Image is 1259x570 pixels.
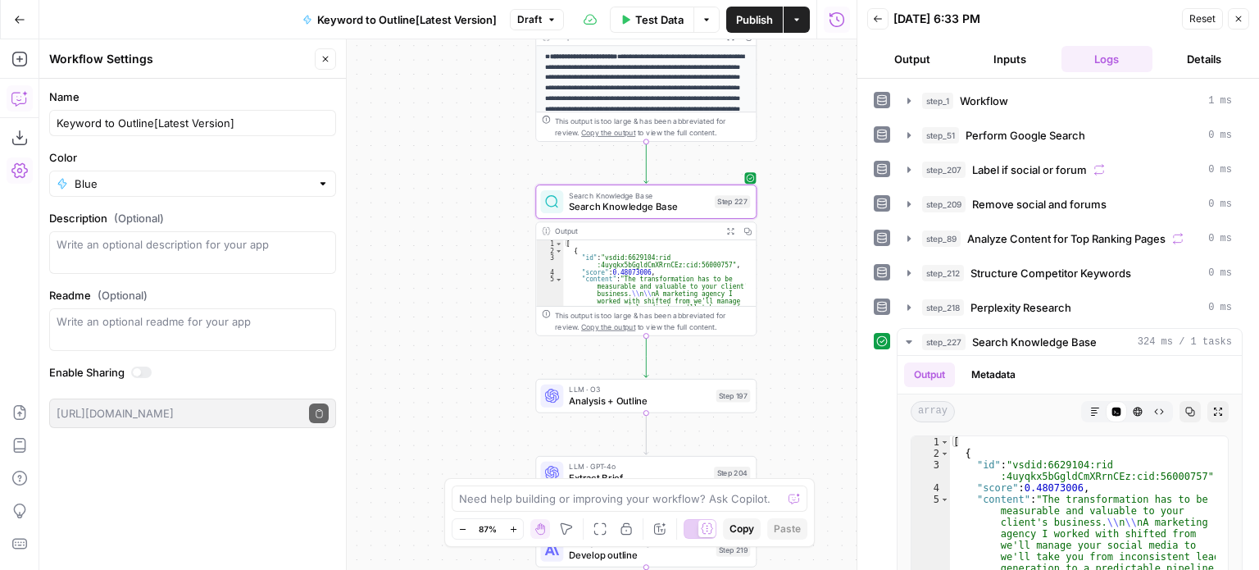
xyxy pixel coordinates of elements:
div: 3 [911,459,950,482]
span: 0 ms [1208,266,1232,280]
label: Enable Sharing [49,364,336,381]
div: This output is too large & has been abbreviated for review. to view the full content. [555,309,751,332]
span: step_209 [922,196,966,212]
button: Publish [726,7,783,33]
span: Perform Google Search [966,127,1085,144]
div: 1 [536,240,563,248]
button: 0 ms [898,260,1242,286]
span: Copy the output [581,322,635,331]
button: 324 ms / 1 tasks [898,329,1242,355]
label: Color [49,149,336,166]
span: 324 ms / 1 tasks [1138,335,1232,349]
button: Keyword to Outline[Latest Version] [293,7,507,33]
span: Analyze Content for Top Ranking Pages [967,230,1166,247]
span: step_1 [922,93,953,109]
div: 3 [536,254,563,268]
div: 2 [911,448,950,459]
div: LLM · GPT-4oExtract BriefStep 204 [535,456,757,490]
span: (Optional) [114,210,164,226]
span: Develop outline [569,548,710,562]
span: Analysis + Outline [569,394,710,408]
span: Copy [729,522,754,536]
span: Structure Competitor Keywords [970,265,1131,281]
input: Blue [75,176,311,192]
div: Step 219 [716,544,751,557]
g: Edge from step_218 to step_227 [644,142,648,184]
span: Test Data [635,11,684,28]
span: Search Knowledge Base [569,189,709,201]
span: Perplexity Research [970,299,1071,316]
span: Paste [774,522,801,536]
div: 1 [911,436,950,448]
span: 0 ms [1208,300,1232,315]
div: Workflow Settings [49,51,310,67]
button: Copy [723,518,761,540]
span: LLM · GPT-4o [569,461,708,472]
span: Publish [736,11,773,28]
button: Inputs [965,46,1056,72]
div: 4 [536,269,563,276]
button: 0 ms [898,191,1242,217]
span: Workflow [960,93,1008,109]
span: Copy the output [581,128,635,136]
span: Label if social or forum [972,162,1087,178]
button: Reset [1182,8,1223,30]
g: Edge from step_197 to step_204 [644,413,648,454]
span: step_227 [922,334,966,350]
button: Output [904,363,955,387]
span: Remove social and forums [972,196,1107,212]
span: Toggle code folding, rows 5 through 20 [940,494,949,505]
div: 2 [536,248,563,255]
span: Reset [1189,11,1216,26]
g: Edge from step_227 to step_197 [644,335,648,377]
span: Draft [517,12,542,27]
span: array [911,401,955,422]
span: step_89 [922,230,961,247]
span: 0 ms [1208,231,1232,246]
span: step_51 [922,127,959,144]
span: Toggle code folding, rows 2 through 6 [555,248,563,255]
span: (Optional) [98,287,148,303]
div: Step 197 [716,390,751,403]
label: Name [49,89,336,105]
span: Toggle code folding, row 5 [555,276,563,284]
span: step_212 [922,265,964,281]
span: 87% [479,522,497,536]
button: Metadata [961,363,1025,387]
div: Step 227 [715,195,751,208]
span: Search Knowledge Base [972,334,1097,350]
input: Untitled [57,115,329,131]
span: Toggle code folding, rows 2 through 16 [940,448,949,459]
span: Toggle code folding, rows 1 through 77 [940,436,949,448]
span: step_218 [922,299,964,316]
span: Keyword to Outline[Latest Version] [317,11,497,28]
button: Paste [767,518,807,540]
span: LLM · O3 [569,384,710,395]
button: 0 ms [898,122,1242,148]
button: 0 ms [898,226,1242,252]
span: 0 ms [1208,162,1232,177]
button: 1 ms [898,88,1242,114]
span: 0 ms [1208,128,1232,143]
div: Search Knowledge BaseSearch Knowledge BaseStep 227Output[ { "id":"vsdid:6629104:rid :4uyqkx5bGgld... [535,185,757,336]
span: Toggle code folding, rows 1 through 7 [555,240,563,248]
span: Search Knowledge Base [569,199,709,213]
span: 0 ms [1208,197,1232,212]
label: Description [49,210,336,226]
div: Output [555,226,717,237]
button: Test Data [610,7,693,33]
button: 0 ms [898,294,1242,321]
div: This output is too large & has been abbreviated for review. to view the full content. [555,116,751,139]
button: Logs [1061,46,1152,72]
div: LLM · O3Analysis + OutlineStep 197 [535,379,757,413]
label: Readme [49,287,336,303]
div: LLM · [PERSON_NAME] 3.7 SonnetDevelop outlineStep 219 [535,533,757,568]
span: Extract Brief [569,471,708,485]
button: 0 ms [898,157,1242,183]
div: Step 204 [714,467,750,480]
div: Output [555,31,717,43]
span: step_207 [922,162,966,178]
span: 1 ms [1208,93,1232,108]
div: 4 [911,482,950,494]
button: Details [1159,46,1250,72]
